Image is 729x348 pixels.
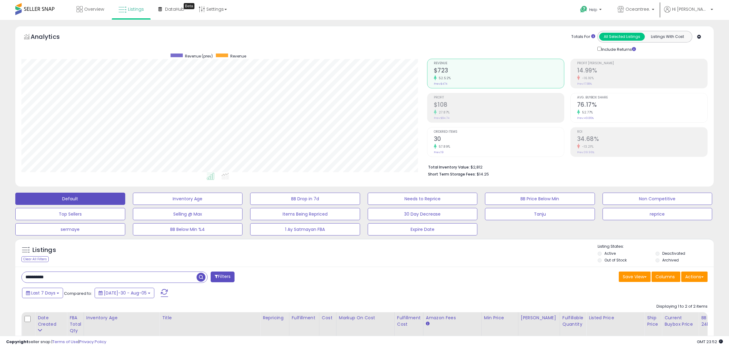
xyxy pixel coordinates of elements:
[165,6,184,12] span: DataHub
[397,315,421,328] div: Fulfillment Cost
[128,6,144,12] span: Listings
[434,82,447,86] small: Prev: $474
[599,33,645,41] button: All Selected Listings
[15,193,125,205] button: Default
[292,315,317,321] div: Fulfillment
[521,315,557,321] div: [PERSON_NAME]
[230,54,246,59] span: Revenue
[562,315,584,328] div: Fulfillable Quantity
[185,54,213,59] span: Revenue (prev)
[250,223,360,235] button: 1 Ay Satmayan FBA
[434,67,564,75] h2: $723
[484,315,516,321] div: Min Price
[577,62,707,65] span: Profit [PERSON_NAME]
[577,116,594,120] small: Prev: 49.86%
[426,321,430,327] small: Amazon Fees.
[52,339,78,345] a: Terms of Use
[619,272,651,282] button: Save View
[184,3,194,9] div: Tooltip anchor
[437,110,450,115] small: 27.87%
[580,110,593,115] small: 52.77%
[604,257,627,263] label: Out of Stock
[38,315,64,328] div: Date Created
[580,144,594,149] small: -13.21%
[434,62,564,65] span: Revenue
[79,339,106,345] a: Privacy Policy
[434,96,564,99] span: Profit
[104,290,147,296] span: [DATE]-30 - Aug-05
[133,193,243,205] button: Inventory Age
[652,272,680,282] button: Columns
[84,6,104,12] span: Overview
[593,46,643,53] div: Include Returns
[70,315,81,334] div: FBA Total Qty
[95,288,154,298] button: [DATE]-30 - Aug-05
[701,315,723,328] div: BB Share 24h.
[336,312,394,336] th: The percentage added to the cost of goods (COGS) that forms the calculator for Min & Max prices.
[434,150,444,154] small: Prev: 19
[368,223,478,235] button: Expire Date
[86,315,157,321] div: Inventory Age
[697,339,723,345] span: 2025-08-13 23:52 GMT
[32,246,56,254] h5: Listings
[434,101,564,109] h2: $108
[604,251,616,256] label: Active
[250,193,360,205] button: BB Drop in 7d
[577,150,594,154] small: Prev: 39.96%
[437,76,451,80] small: 52.52%
[64,291,92,296] span: Compared to:
[428,163,703,170] li: $2,812
[263,315,286,321] div: Repricing
[211,272,235,282] button: Filters
[6,339,106,345] div: seller snap | |
[322,315,334,321] div: Cost
[428,172,476,177] b: Short Term Storage Fees:
[598,244,714,250] p: Listing States:
[589,7,597,12] span: Help
[603,208,712,220] button: reprice
[664,315,696,328] div: Current Buybox Price
[434,130,564,134] span: Ordered Items
[672,6,709,12] span: Hi [PERSON_NAME]
[577,101,707,109] h2: 76.17%
[162,315,257,321] div: Title
[603,193,712,205] button: Non Competitive
[437,144,450,149] small: 57.89%
[21,256,49,262] div: Clear All Filters
[339,315,392,321] div: Markup on Cost
[133,208,243,220] button: Selling @ Max
[485,193,595,205] button: BB Price Below Min
[485,208,595,220] button: Tanju
[662,257,679,263] label: Archived
[664,6,713,20] a: Hi [PERSON_NAME]
[626,6,650,12] span: Oceantree.
[250,208,360,220] button: Items Being Repriced
[571,34,595,40] div: Totals For
[368,208,478,220] button: 30 Day Decrease
[368,193,478,205] button: Needs to Reprice
[681,272,708,282] button: Actions
[434,135,564,144] h2: 30
[580,76,594,80] small: -16.16%
[426,315,479,321] div: Amazon Fees
[577,96,707,99] span: Avg. Buybox Share
[15,208,125,220] button: Top Sellers
[647,315,659,328] div: Ship Price
[577,67,707,75] h2: 14.99%
[577,82,592,86] small: Prev: 17.88%
[22,288,63,298] button: Last 7 Days
[31,32,72,43] h5: Analytics
[428,165,470,170] b: Total Inventory Value:
[656,304,708,309] div: Displaying 1 to 2 of 2 items
[477,171,489,177] span: $14.25
[6,339,28,345] strong: Copyright
[575,1,608,20] a: Help
[133,223,243,235] button: BB Below Min %4
[662,251,685,256] label: Deactivated
[31,290,55,296] span: Last 7 Days
[580,6,588,13] i: Get Help
[577,135,707,144] h2: 34.68%
[434,116,449,120] small: Prev: $84.74
[15,223,125,235] button: sermaye
[589,315,642,321] div: Listed Price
